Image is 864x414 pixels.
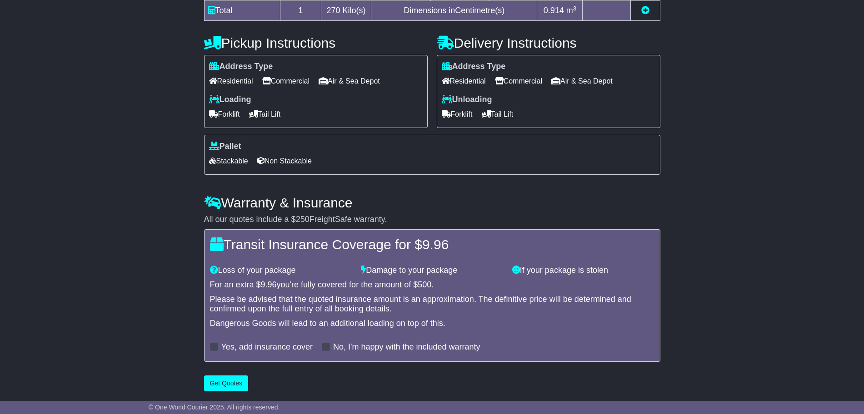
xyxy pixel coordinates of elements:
div: All our quotes include a $ FreightSafe warranty. [204,215,660,225]
span: 250 [296,215,310,224]
span: Stackable [209,154,248,168]
td: 1 [280,1,321,21]
span: 9.96 [422,237,449,252]
span: 9.96 [261,280,277,289]
label: No, I'm happy with the included warranty [333,342,480,352]
label: Yes, add insurance cover [221,342,313,352]
span: Residential [442,74,486,88]
h4: Delivery Instructions [437,35,660,50]
span: Tail Lift [482,107,514,121]
sup: 3 [573,5,577,12]
div: For an extra $ you're fully covered for the amount of $ . [210,280,654,290]
td: Dimensions in Centimetre(s) [371,1,537,21]
span: Air & Sea Depot [551,74,613,88]
div: Dangerous Goods will lead to an additional loading on top of this. [210,319,654,329]
span: 0.914 [544,6,564,15]
span: Commercial [495,74,542,88]
label: Address Type [209,62,273,72]
h4: Transit Insurance Coverage for $ [210,237,654,252]
h4: Warranty & Insurance [204,195,660,210]
label: Loading [209,95,251,105]
div: If your package is stolen [508,266,659,276]
span: Commercial [262,74,310,88]
td: Kilo(s) [321,1,371,21]
h4: Pickup Instructions [204,35,428,50]
span: Residential [209,74,253,88]
label: Unloading [442,95,492,105]
span: Air & Sea Depot [319,74,380,88]
span: 500 [418,280,431,289]
span: Tail Lift [249,107,281,121]
div: Please be advised that the quoted insurance amount is an approximation. The definitive price will... [210,295,654,314]
button: Get Quotes [204,375,249,391]
div: Damage to your package [356,266,508,276]
span: m [566,6,577,15]
label: Pallet [209,142,241,152]
span: © One World Courier 2025. All rights reserved. [149,404,280,411]
td: Total [204,1,280,21]
span: Forklift [442,107,473,121]
label: Address Type [442,62,506,72]
a: Add new item [641,6,649,15]
div: Loss of your package [205,266,357,276]
span: 270 [327,6,340,15]
span: Forklift [209,107,240,121]
span: Non Stackable [257,154,312,168]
